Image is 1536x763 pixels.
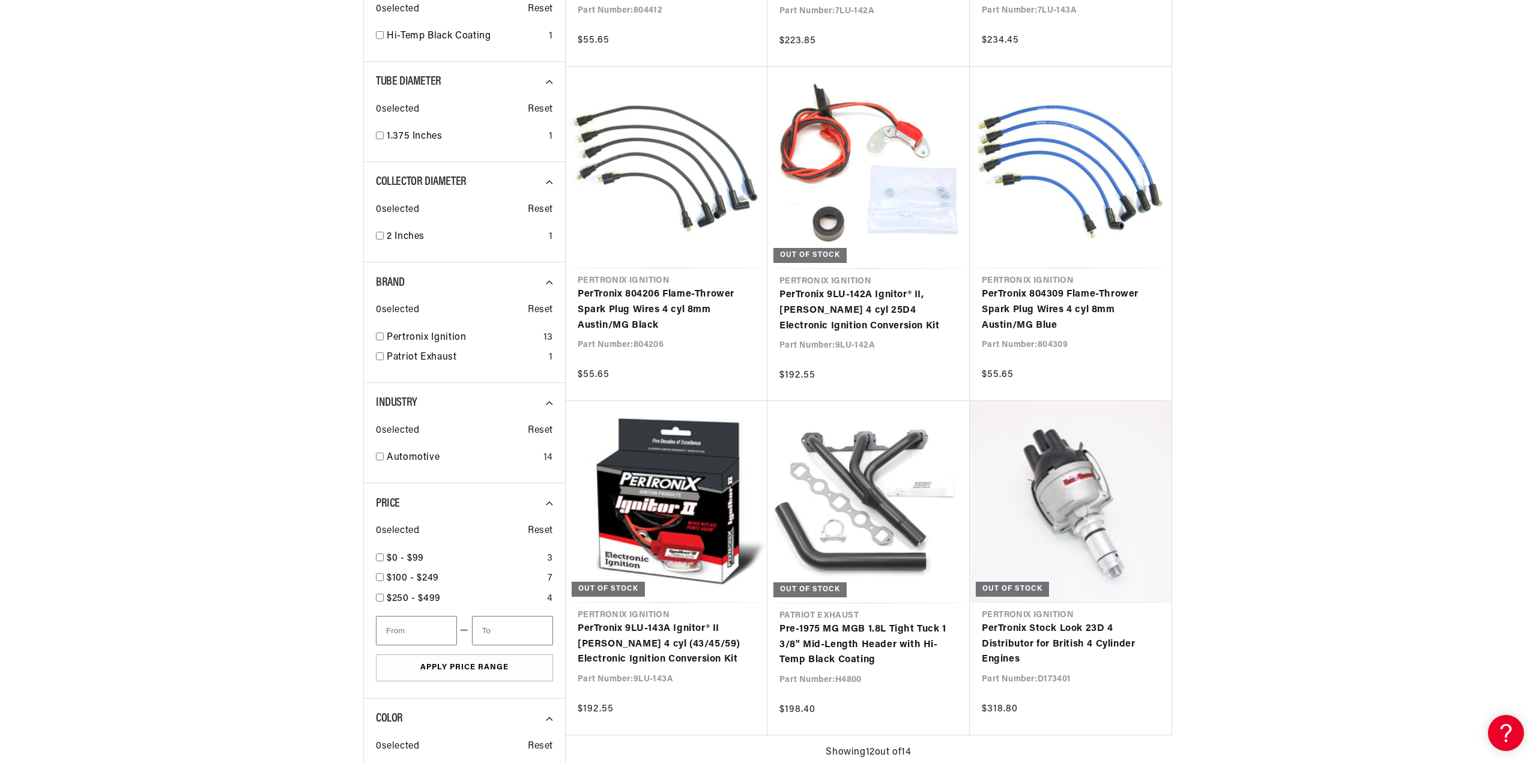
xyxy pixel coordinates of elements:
[376,397,417,409] span: Industry
[376,739,419,755] span: 0 selected
[549,350,553,366] div: 1
[376,303,419,318] span: 0 selected
[376,423,419,439] span: 0 selected
[376,616,457,645] input: From
[387,594,441,603] span: $250 - $499
[472,616,553,645] input: To
[387,330,539,346] a: Pertronix Ignition
[779,288,958,334] a: PerTronix 9LU-142A Ignitor® II, [PERSON_NAME] 4 cyl 25D4 Electronic Ignition Conversion Kit
[528,2,553,17] span: Reset
[826,745,911,761] span: Showing 12 out of 14
[528,303,553,318] span: Reset
[387,29,544,44] a: Hi-Temp Black Coating
[543,450,553,466] div: 14
[549,229,553,245] div: 1
[578,621,755,668] a: PerTronix 9LU-143A Ignitor® II [PERSON_NAME] 4 cyl (43/45/59) Electronic Ignition Conversion Kit
[982,621,1160,668] a: PerTronix Stock Look 23D 4 Distributor for British 4 Cylinder Engines
[376,713,403,725] span: Color
[578,287,755,333] a: PerTronix 804206 Flame-Thrower Spark Plug Wires 4 cyl 8mm Austin/MG Black
[376,498,400,510] span: Price
[779,622,958,668] a: Pre-1975 MG MGB 1.8L Tight Tuck 1 3/8" Mid-Length Header with Hi-Temp Black Coating
[387,229,544,245] a: 2 Inches
[387,450,539,466] a: Automotive
[387,573,439,583] span: $100 - $249
[387,553,424,563] span: $0 - $99
[376,102,419,118] span: 0 selected
[543,330,553,346] div: 13
[387,350,544,366] a: Patriot Exhaust
[528,423,553,439] span: Reset
[547,591,553,607] div: 4
[528,523,553,539] span: Reset
[528,739,553,755] span: Reset
[547,551,553,567] div: 3
[376,523,419,539] span: 0 selected
[548,571,553,587] div: 7
[528,202,553,218] span: Reset
[376,277,405,289] span: Brand
[549,129,553,145] div: 1
[376,176,467,188] span: Collector Diameter
[376,202,419,218] span: 0 selected
[549,29,553,44] div: 1
[982,287,1160,333] a: PerTronix 804309 Flame-Thrower Spark Plug Wires 4 cyl 8mm Austin/MG Blue
[376,2,419,17] span: 0 selected
[460,623,469,639] span: —
[528,102,553,118] span: Reset
[387,129,544,145] a: 1.375 Inches
[376,654,553,681] button: Apply Price Range
[376,76,441,88] span: Tube Diameter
